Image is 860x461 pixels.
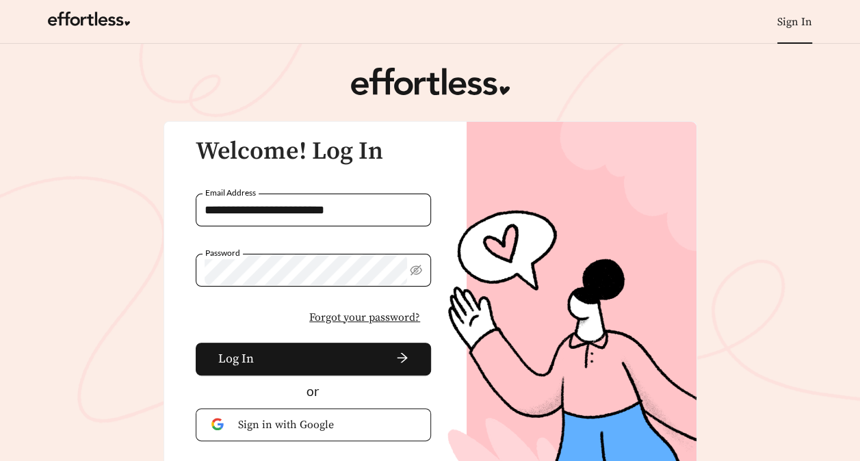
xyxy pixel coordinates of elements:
[196,343,432,376] button: Log Inarrow-right
[196,382,432,401] div: or
[196,408,432,441] button: Sign in with Google
[410,264,422,276] span: eye-invisible
[196,138,432,166] h3: Welcome! Log In
[211,418,227,431] img: Google Authentication
[218,350,254,368] span: Log In
[309,309,420,326] span: Forgot your password?
[777,15,812,29] a: Sign In
[238,417,416,433] span: Sign in with Google
[298,303,431,332] button: Forgot your password?
[259,352,409,367] span: arrow-right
